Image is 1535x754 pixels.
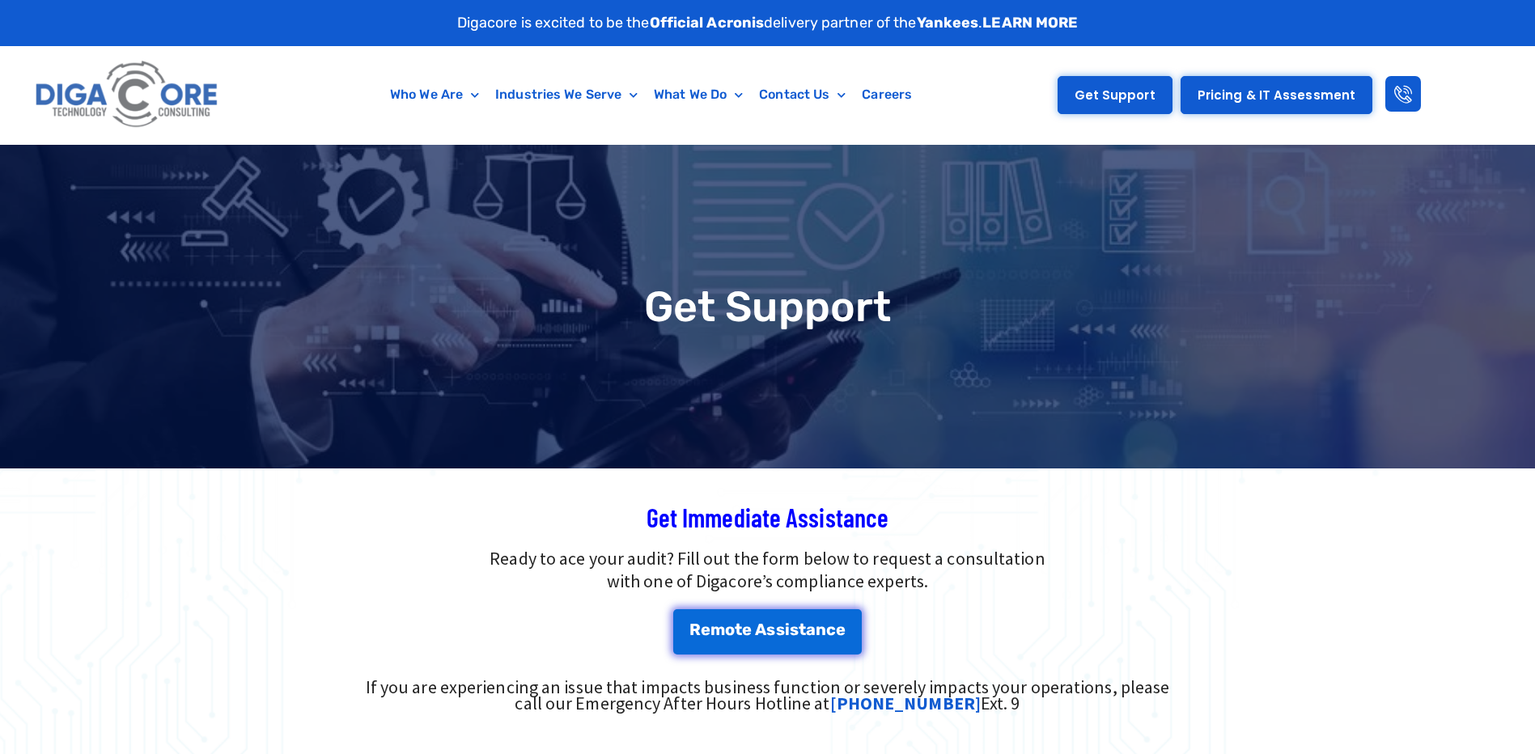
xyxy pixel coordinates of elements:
[799,621,806,638] span: t
[1075,89,1155,101] span: Get Support
[836,621,846,638] span: e
[742,621,752,638] span: e
[8,286,1527,328] h1: Get Support
[646,76,751,113] a: What We Do
[826,621,836,638] span: c
[701,621,710,638] span: e
[854,76,920,113] a: Careers
[1198,89,1355,101] span: Pricing & IT Assessment
[755,621,766,638] span: A
[830,692,981,714] a: [PHONE_NUMBER]
[735,621,742,638] span: t
[487,76,646,113] a: Industries We Serve
[647,502,888,532] span: Get Immediate Assistance
[1181,76,1372,114] a: Pricing & IT Assessment
[725,621,735,638] span: o
[806,621,816,638] span: a
[816,621,826,638] span: n
[689,621,701,638] span: R
[766,621,775,638] span: s
[776,621,785,638] span: s
[1058,76,1172,114] a: Get Support
[710,621,725,638] span: m
[382,76,487,113] a: Who We Are
[457,12,1079,34] p: Digacore is excited to be the delivery partner of the .
[354,679,1182,711] div: If you are experiencing an issue that impacts business function or severely impacts your operatio...
[982,14,1078,32] a: LEARN MORE
[302,76,1000,113] nav: Menu
[650,14,765,32] strong: Official Acronis
[673,609,863,654] a: Remote Assistance
[250,547,1286,594] p: Ready to ace your audit? Fill out the form below to request a consultation with one of Digacore’s...
[785,621,790,638] span: i
[31,54,224,136] img: Digacore logo 1
[917,14,979,32] strong: Yankees
[751,76,854,113] a: Contact Us
[790,621,799,638] span: s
